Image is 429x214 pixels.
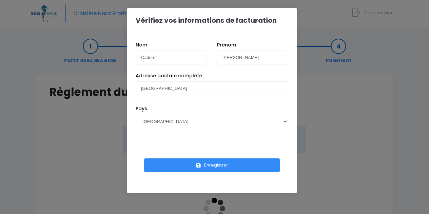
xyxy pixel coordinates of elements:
label: Adresse postale complète [136,72,202,79]
label: Nom [136,41,147,48]
label: Prénom [217,41,236,48]
h1: Vérifiez vos informations de facturation [136,16,277,24]
label: Pays [136,105,147,112]
button: Enregistrer [144,158,280,172]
